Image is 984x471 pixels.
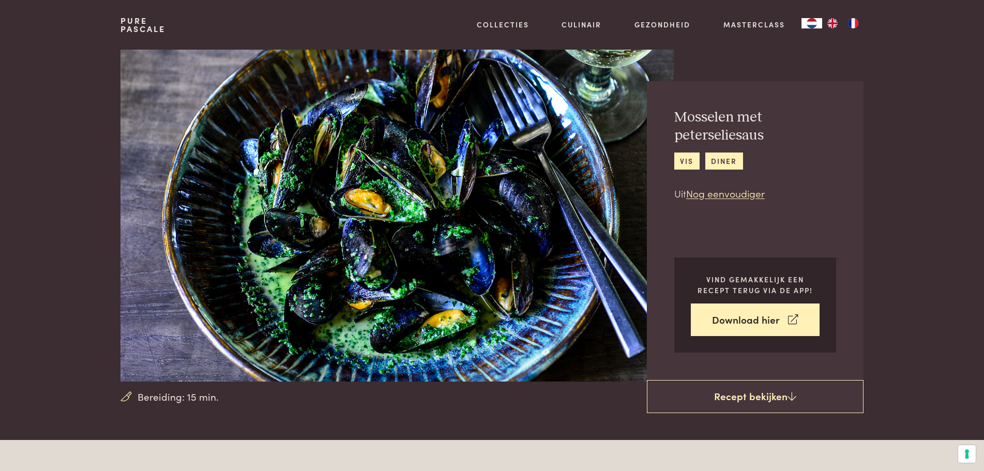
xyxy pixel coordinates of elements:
a: Nog eenvoudiger [686,186,765,200]
a: Masterclass [723,19,785,30]
p: Uit [674,186,836,201]
div: Language [801,18,822,28]
img: Mosselen met peterseliesaus [120,50,673,382]
p: Vind gemakkelijk een recept terug via de app! [691,274,820,295]
a: Gezondheid [634,19,690,30]
a: FR [843,18,864,28]
a: Culinair [562,19,601,30]
button: Uw voorkeuren voor toestemming voor trackingtechnologieën [958,445,976,463]
aside: Language selected: Nederlands [801,18,864,28]
a: diner [705,153,743,170]
span: Bereiding: 15 min. [138,389,219,404]
a: Recept bekijken [647,380,864,413]
a: EN [822,18,843,28]
h2: Mosselen met peterseliesaus [674,109,836,144]
a: Download hier [691,303,820,336]
a: NL [801,18,822,28]
ul: Language list [822,18,864,28]
a: PurePascale [120,17,165,33]
a: vis [674,153,700,170]
a: Collecties [477,19,529,30]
